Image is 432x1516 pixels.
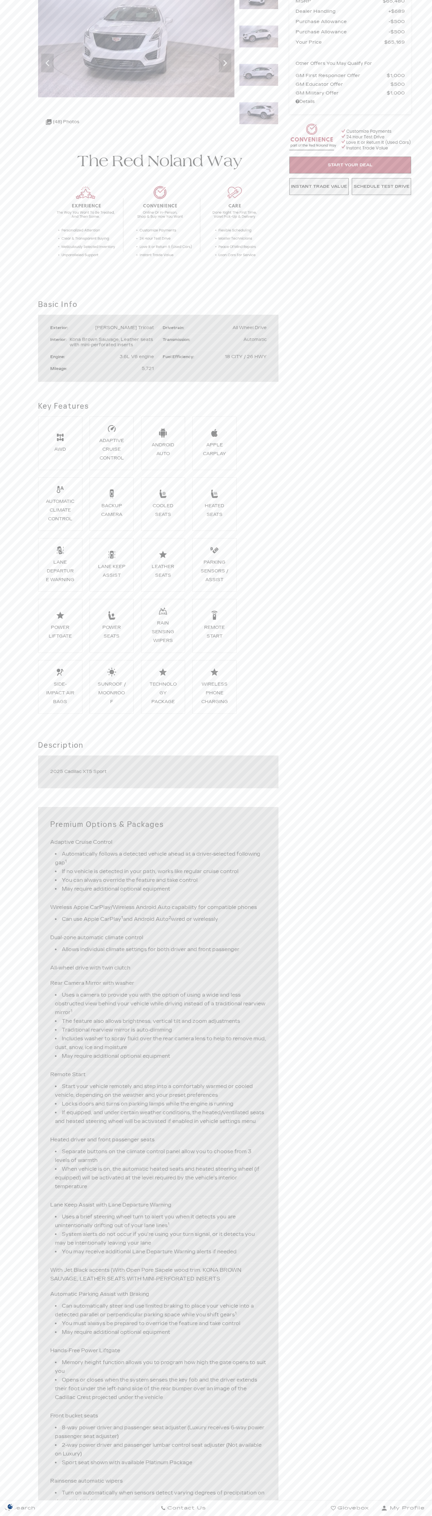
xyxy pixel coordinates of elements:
span: Instant Trade Value [291,184,347,189]
p: Other Offers You May Qualify For [296,59,372,68]
span: $500 [389,17,405,26]
div: Next [219,54,231,72]
li: You must always be prepared to override the feature and take control [55,1319,267,1328]
div: Power Liftgate [46,623,75,641]
li: Includes washer to spray fluid over the rear camera lens to help to remove mud, dust, snow, ice a... [55,1034,267,1052]
div: Previous [41,54,54,72]
h2: Premium Options & Packages [50,819,267,830]
li: If equipped, and under certain weather conditions, the heated/ventilated seats and heated steerin... [55,1108,267,1126]
span: $500 [389,27,405,36]
img: New 2025 Crystal White Tricoat Cadillac Sport image 5 [239,64,278,86]
a: Instant Trade Value [289,178,349,195]
button: Open user profile menu [374,1500,432,1516]
span: Purchase Allowance [296,27,389,36]
div: With Jet Black accents (With Open Pore Sapele wood trim. KONA BROWN SAUVAGE, LEATHER SEATS WITH M... [50,1263,267,1287]
span: [PERSON_NAME] Tricoat [95,325,154,330]
sup: 1 [65,859,67,863]
span: Your Price [296,38,384,46]
span: $65,169 [384,38,405,46]
img: New 2025 Crystal White Tricoat Cadillac Sport image 6 [239,102,278,124]
section: Click to Open Cookie Consent Modal [3,1503,17,1510]
img: Opt-Out Icon [3,1503,17,1510]
li: Locks doors and turns on parking lamps while the engine is running [55,1100,267,1108]
div: Transmission: [163,337,193,342]
h2: Basic Info [38,299,278,310]
li: Uses a camera to provide you with the option of using a wide and less obstructed view behind your... [55,991,267,1017]
span: Automatic [243,337,267,342]
div: Front bucket seats [50,1408,267,1474]
span: Search [10,1504,36,1513]
sup: 1 [71,1009,72,1013]
div: Remote Start [50,1067,267,1132]
a: Contact Us [156,1500,211,1516]
div: Backup Camera [97,502,126,519]
li: Can use Apple CarPlay and Android Auto wired or wirelessly [55,915,267,924]
div: Leather Seats [149,562,178,580]
div: Automatic Climate Control [46,497,75,523]
div: Sunroof / Moonroof [97,680,126,706]
div: Exterior: [50,325,71,330]
iframe: YouTube video player [289,198,411,296]
span: 18 CITY / 26 HWY [225,354,267,359]
span: 5,721 [142,366,154,371]
li: Sport seat shown with available Platinum Package [55,1458,267,1467]
div: Rear Camera Mirror with washer [50,976,267,1067]
div: Lane Keep Assist with Lane Departure Warning [50,1198,267,1263]
div: Side-Impact Air Bags [46,680,75,706]
div: AWD [46,445,75,454]
li: Allows individual climate settings for both driver and front passenger [55,945,267,954]
li: Uses a brief steering wheel turn to alert you when it detects you are unintentionally drifting ou... [55,1212,267,1230]
div: Drivetrain: [163,325,187,330]
div: Android Auto [149,441,178,458]
span: Dealer Handling [296,7,388,16]
li: May require additional optional equipment [55,885,267,893]
a: Purchase Allowance $500 [296,27,405,36]
h2: Description [38,740,278,751]
a: Purchase Allowance $500 [296,17,405,26]
a: Dealer Handling $689 [296,7,405,16]
li: Opens or closes when the system senses the key fob and the driver extends their foot under the le... [55,1376,267,1402]
span: Start Your Deal [328,163,373,168]
li: When vehicle is on, the automatic heated seats and heated steering wheel (if equipped) will be ac... [55,1165,267,1191]
div: Engine: [50,354,68,359]
div: 2025 Cadillac XT5 Sport [50,767,267,776]
div: Remote Start [200,623,229,641]
a: Schedule Test Drive [352,178,411,195]
span: GM First Responder Offer [296,71,387,80]
li: You can always override the feature and take control [55,876,267,885]
div: Adaptive Cruise Control [97,436,126,463]
div: Cooled Seats [149,502,178,519]
a: Start Your Deal [289,157,411,173]
img: New 2025 Crystal White Tricoat Cadillac Sport image 4 [239,25,278,48]
span: All Wheel Drive [233,325,267,330]
div: Technology Package [149,680,178,706]
div: Mileage: [50,366,70,371]
div: Heated Seats [200,502,229,519]
div: Parking Sensors / Assist [200,558,229,584]
div: Wireless Apple CarPlay/Wireless Android Auto capability for compatible phones [50,900,267,930]
span: $689 [388,7,405,16]
a: Details [296,97,405,106]
li: Turn on automatically when sensors detect varying degrees of precipitation on the windshield [55,1489,267,1506]
span: My Profile [387,1504,425,1513]
li: Memory height function allows you to program how high the gate opens to suit you [55,1358,267,1376]
a: GM Military Offer $1,000 [296,89,405,97]
sup: 1 [168,1222,169,1226]
li: System alerts do not occur if you're using your turn signal, or it detects you may be intentional... [55,1230,267,1247]
li: 2-way power driver and passenger lumbar control seat adjuster (Not available on Luxury) [55,1441,267,1458]
li: The feature also allows brightness, vertical tilt and zoom adjustments [55,1017,267,1026]
li: May require additional optional equipment [55,1328,267,1337]
div: Heated driver and front passenger seats [50,1132,267,1198]
li: Separate buttons on the climate control panel allow you to choose from 3 levels of warmth [55,1147,267,1165]
span: $500 [390,80,405,89]
div: Fuel Efficiency: [163,354,197,359]
span: Contact Us [166,1504,206,1513]
sup: 1 [235,1311,237,1315]
span: GM Military Offer [296,89,387,97]
div: (48) Photos [43,114,82,129]
li: Traditional rearview mirror is auto-dimming [55,1026,267,1034]
li: Can automatically steer and use limited braking to place your vehicle into a detected parallel or... [55,1302,267,1319]
div: Hands-Free Power Liftgate [50,1343,267,1408]
span: GM Educator Offer [296,80,390,89]
div: Apple CarPlay [200,441,229,458]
